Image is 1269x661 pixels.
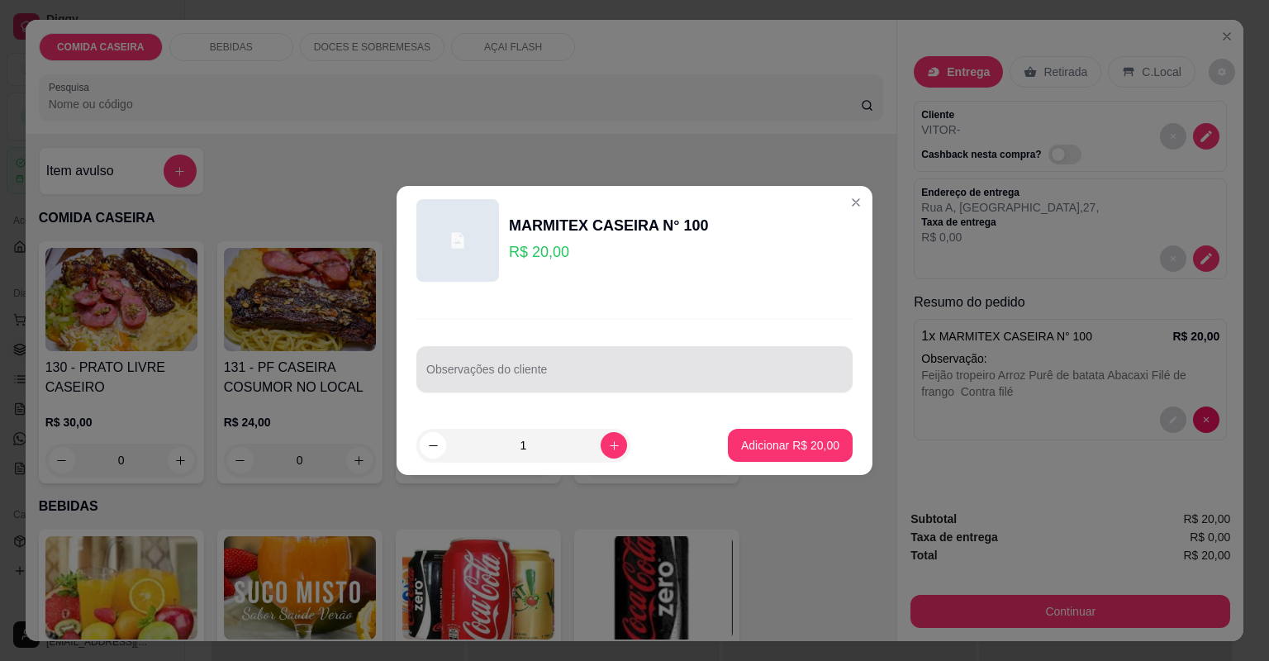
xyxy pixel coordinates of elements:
div: MARMITEX CASEIRA N° 100 [509,214,709,237]
button: Adicionar R$ 20,00 [728,429,853,462]
button: decrease-product-quantity [420,432,446,459]
p: R$ 20,00 [509,240,709,264]
p: Adicionar R$ 20,00 [741,437,839,454]
button: increase-product-quantity [601,432,627,459]
button: Close [843,189,869,216]
input: Observações do cliente [426,368,843,384]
